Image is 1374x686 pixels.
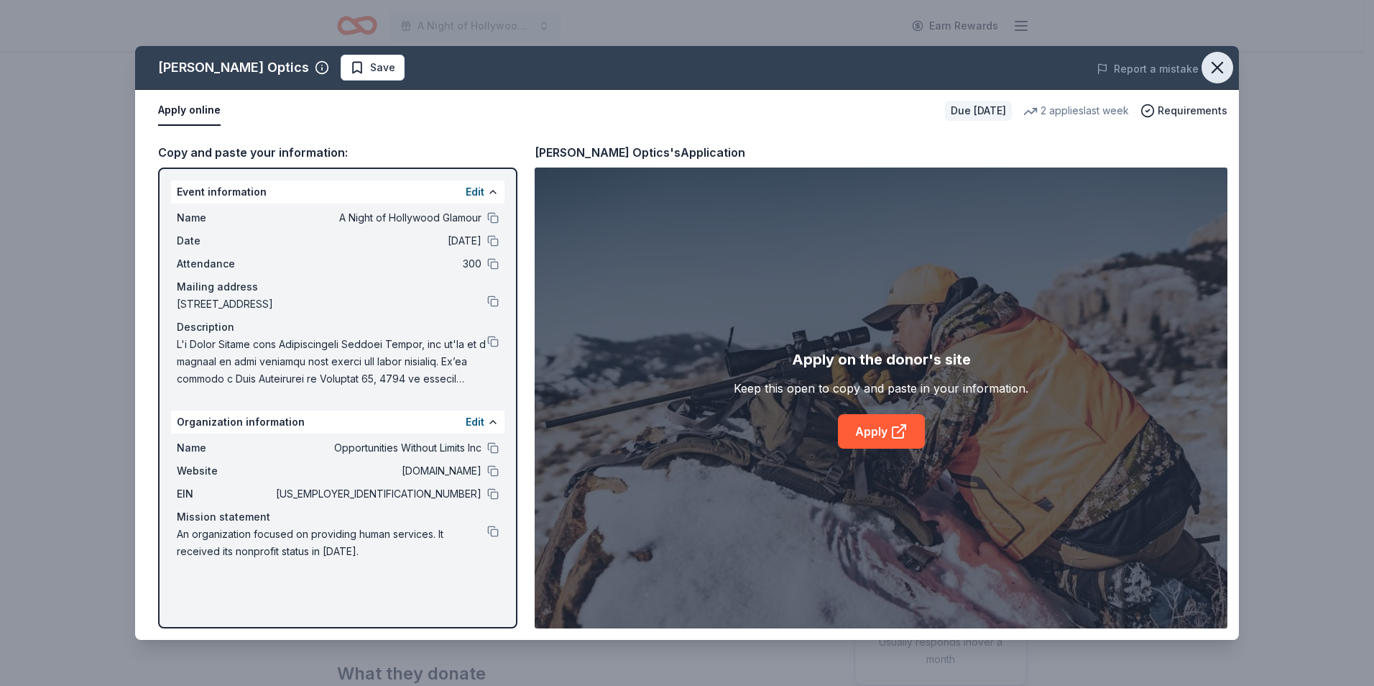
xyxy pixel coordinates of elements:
span: Website [177,462,273,480]
span: 300 [273,255,481,273]
span: Name [177,209,273,227]
div: [PERSON_NAME] Optics [158,56,309,79]
span: [US_EMPLOYER_IDENTIFICATION_NUMBER] [273,485,481,503]
div: Copy and paste your information: [158,143,517,162]
span: Name [177,439,273,457]
div: Event information [171,180,504,203]
button: Apply online [158,96,221,126]
button: Edit [466,413,484,431]
span: Date [177,232,273,250]
button: Requirements [1140,102,1227,119]
button: Edit [466,183,484,201]
span: Requirements [1158,102,1227,119]
div: Apply on the donor's site [792,348,971,371]
span: Save [370,59,395,76]
span: [STREET_ADDRESS] [177,296,487,313]
div: [PERSON_NAME] Optics's Application [535,143,745,162]
a: Apply [838,414,925,449]
span: An organization focused on providing human services. It received its nonprofit status in [DATE]. [177,526,487,560]
span: [DOMAIN_NAME] [273,462,481,480]
div: Organization information [171,411,504,434]
button: Report a mistake [1097,60,1199,78]
div: Mission statement [177,508,499,526]
div: Description [177,319,499,336]
span: A Night of Hollywood Glamour [273,209,481,227]
span: Attendance [177,255,273,273]
div: 2 applies last week [1023,102,1129,119]
span: [DATE] [273,232,481,250]
span: EIN [177,485,273,503]
div: Due [DATE] [945,101,1012,121]
span: Opportunities Without Limits Inc [273,439,481,457]
div: Mailing address [177,278,499,296]
span: L'i Dolor Sitame cons Adipiscingeli Seddoei Tempor, inc ut'la et d magnaal en admi veniamqu nost ... [177,336,487,388]
button: Save [341,55,405,81]
div: Keep this open to copy and paste in your information. [734,380,1028,397]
